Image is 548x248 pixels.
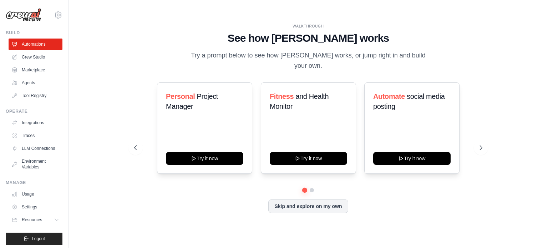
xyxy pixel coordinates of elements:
[9,77,62,88] a: Agents
[373,152,451,165] button: Try it now
[9,117,62,128] a: Integrations
[268,199,348,213] button: Skip and explore on my own
[9,201,62,213] a: Settings
[134,32,482,45] h1: See how [PERSON_NAME] works
[166,152,243,165] button: Try it now
[6,108,62,114] div: Operate
[6,8,41,22] img: Logo
[6,233,62,245] button: Logout
[9,90,62,101] a: Tool Registry
[9,64,62,76] a: Marketplace
[6,30,62,36] div: Build
[188,50,428,71] p: Try a prompt below to see how [PERSON_NAME] works, or jump right in and build your own.
[166,92,195,100] span: Personal
[9,130,62,141] a: Traces
[9,39,62,50] a: Automations
[166,92,218,110] span: Project Manager
[9,188,62,200] a: Usage
[32,236,45,242] span: Logout
[9,156,62,173] a: Environment Variables
[270,92,294,100] span: Fitness
[373,92,445,110] span: social media posting
[9,143,62,154] a: LLM Connections
[9,51,62,63] a: Crew Studio
[270,152,347,165] button: Try it now
[6,180,62,186] div: Manage
[134,24,482,29] div: WALKTHROUGH
[373,92,405,100] span: Automate
[270,92,329,110] span: and Health Monitor
[9,214,62,226] button: Resources
[22,217,42,223] span: Resources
